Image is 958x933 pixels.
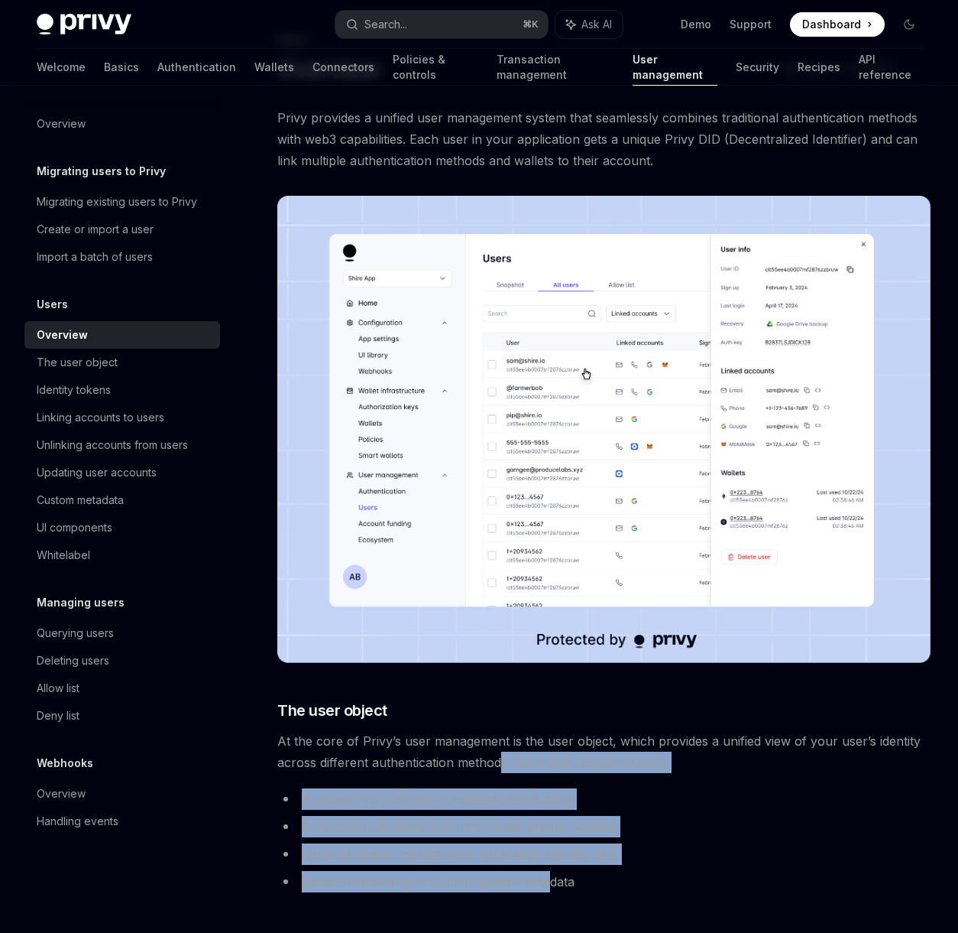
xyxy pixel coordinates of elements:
[104,49,139,86] a: Basics
[24,541,220,569] a: Whitelabel
[37,812,118,831] div: Handling events
[24,459,220,486] a: Updating user accounts
[277,844,930,865] li: Optional custom metadata for application-specific data
[37,491,124,509] div: Custom metadata
[859,49,921,86] a: API reference
[157,49,236,86] a: Authentication
[277,196,930,663] img: images/Users2.png
[37,248,153,266] div: Import a batch of users
[37,115,86,133] div: Overview
[37,785,86,803] div: Overview
[37,436,188,454] div: Unlinking accounts from users
[736,49,779,86] a: Security
[790,12,885,37] a: Dashboard
[24,110,220,138] a: Overview
[24,486,220,514] a: Custom metadata
[37,353,118,372] div: The user object
[277,816,930,837] li: A collection of linked accounts (email, phone, wallets)
[24,780,220,808] a: Overview
[37,546,90,564] div: Whitelabel
[581,17,612,32] span: Ask AI
[37,707,79,725] div: Deny list
[24,243,220,271] a: Import a batch of users
[24,647,220,675] a: Deleting users
[254,49,294,86] a: Wallets
[37,519,112,537] div: UI components
[37,295,68,314] h5: Users
[393,49,478,86] a: Policies & controls
[37,220,154,239] div: Create or import a user
[277,871,930,892] li: Creation timestamp and other system metadata
[277,107,930,171] span: Privy provides a unified user management system that seamlessly combines traditional authenticati...
[555,11,623,38] button: Ask AI
[277,788,930,810] li: A unique Privy DID for consistent identification
[24,675,220,702] a: Allow list
[312,49,374,86] a: Connectors
[24,514,220,541] a: UI components
[37,193,197,211] div: Migrating existing users to Privy
[24,188,220,216] a: Migrating existing users to Privy
[37,381,111,399] div: Identity tokens
[24,702,220,730] a: Deny list
[497,49,615,86] a: Transaction management
[730,17,772,32] a: Support
[37,14,131,35] img: dark logo
[37,49,86,86] a: Welcome
[802,17,861,32] span: Dashboard
[24,619,220,647] a: Querying users
[37,326,88,344] div: Overview
[37,652,109,670] div: Deleting users
[24,216,220,243] a: Create or import a user
[37,593,125,612] h5: Managing users
[277,730,930,773] span: At the core of Privy’s user management is the user object, which provides a unified view of your ...
[24,321,220,349] a: Overview
[364,15,407,34] div: Search...
[24,808,220,835] a: Handling events
[277,700,387,721] span: The user object
[37,754,93,772] h5: Webhooks
[37,679,79,697] div: Allow list
[633,49,717,86] a: User management
[24,431,220,459] a: Unlinking accounts from users
[24,404,220,431] a: Linking accounts to users
[24,376,220,404] a: Identity tokens
[798,49,840,86] a: Recipes
[37,624,114,642] div: Querying users
[335,11,547,38] button: Search...⌘K
[24,349,220,376] a: The user object
[681,17,711,32] a: Demo
[523,18,539,31] span: ⌘ K
[897,12,921,37] button: Toggle dark mode
[37,463,157,482] div: Updating user accounts
[37,162,166,180] h5: Migrating users to Privy
[37,408,164,427] div: Linking accounts to users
